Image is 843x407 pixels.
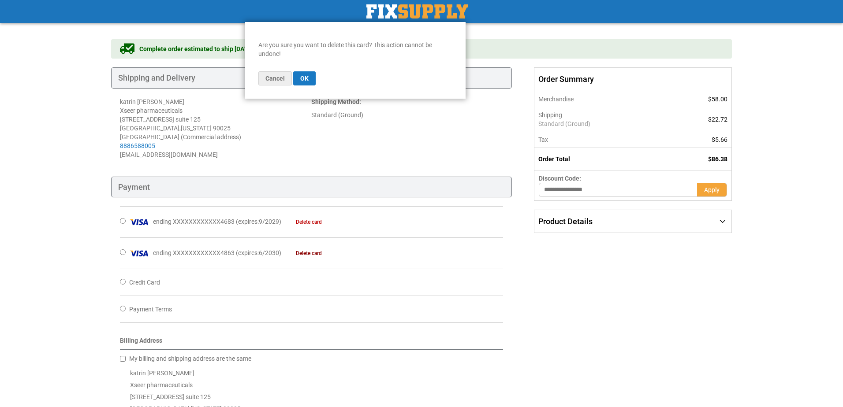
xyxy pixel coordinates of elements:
a: store logo [366,4,468,18]
span: Discount Code: [539,175,581,182]
button: Apply [697,183,727,197]
span: $58.00 [708,96,727,103]
span: Credit Card [129,279,160,286]
img: Visa [129,247,149,260]
div: Billing Address [120,336,503,350]
th: Tax [534,132,669,148]
span: Product Details [538,217,593,226]
span: ( : ) [236,249,281,256]
span: 6/2030 [259,249,279,256]
div: Shipping and Delivery [111,67,512,89]
a: 8886588005 [120,142,155,149]
span: 9/2029 [259,218,279,225]
span: ending [153,218,172,225]
a: Delete card [283,219,322,225]
span: Complete order estimated to ship [DATE] based on all items in your cart. [139,44,340,53]
div: Payment [111,177,512,198]
div: Are you sure you want to delete this card? This action cannot be undone! [258,41,452,58]
img: Fix Industrial Supply [366,4,468,18]
button: Cancel [258,71,292,85]
img: Visa [129,215,149,229]
strong: Order Total [538,155,570,163]
span: My billing and shipping address are the same [129,355,251,362]
span: OK [300,75,309,82]
span: expires [238,249,257,256]
span: XXXXXXXXXXXX4863 [173,249,235,256]
button: OK [293,71,316,85]
span: $22.72 [708,116,727,123]
span: ending [153,249,172,256]
span: Order Summary [534,67,732,91]
span: Shipping [538,111,562,118]
span: ( : ) [236,218,281,225]
span: Shipping Method [311,98,359,105]
span: $86.38 [708,155,727,163]
span: Apply [704,186,720,193]
span: Payment Terms [129,306,172,313]
span: [US_STATE] [181,125,212,132]
span: $5.66 [712,136,727,143]
strong: : [311,98,361,105]
a: Delete card [283,250,322,256]
address: katrin [PERSON_NAME] Xseer pharmaceuticals [STREET_ADDRESS] suite 125 [GEOGRAPHIC_DATA] , 90025 [... [120,97,311,159]
span: Cancel [265,75,285,82]
span: Standard (Ground) [538,119,665,128]
th: Merchandise [534,91,669,107]
span: [EMAIL_ADDRESS][DOMAIN_NAME] [120,151,218,158]
span: expires [238,218,257,225]
div: Standard (Ground) [311,111,503,119]
span: XXXXXXXXXXXX4683 [173,218,235,225]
